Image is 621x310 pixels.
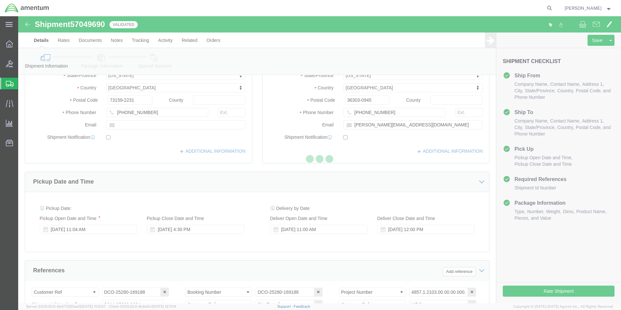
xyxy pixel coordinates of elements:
[513,304,613,309] span: Copyright © [DATE]-[DATE] Agistix Inc., All Rights Reserved
[26,304,106,308] span: Server: 2025.20.0-db47332bad5
[294,304,310,308] a: Feedback
[82,304,106,308] span: [DATE] 11:13:37
[5,3,49,13] img: logo
[564,5,602,12] span: Austin Ragland
[564,4,612,12] button: [PERSON_NAME]
[153,304,176,308] span: [DATE] 12:11:14
[277,304,294,308] a: Support
[109,304,176,308] span: Client: 2025.20.0-8c6e0cf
